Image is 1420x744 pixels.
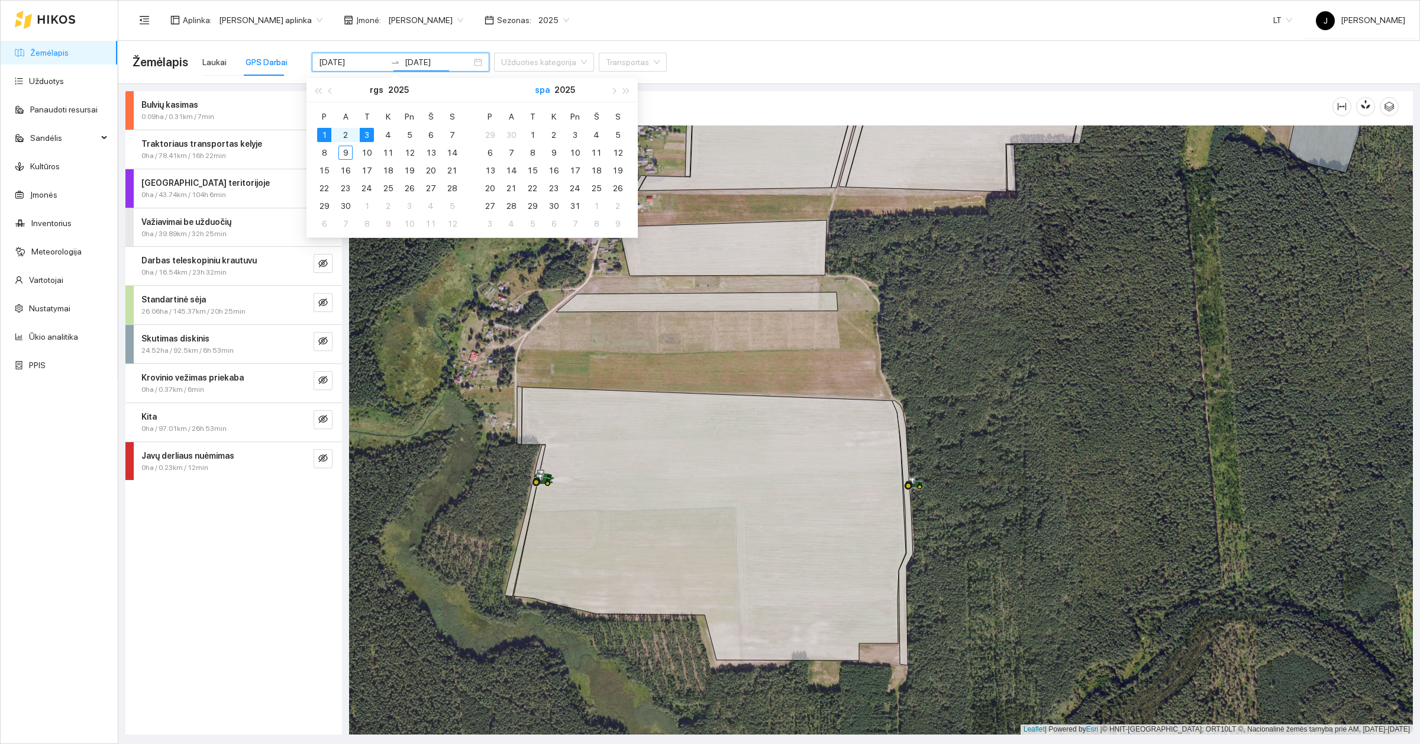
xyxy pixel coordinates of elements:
strong: [GEOGRAPHIC_DATA] teritorijoje [141,178,270,188]
td: 2025-10-15 [522,162,543,179]
th: S [441,107,463,126]
td: 2025-10-26 [607,179,628,197]
div: 14 [504,163,518,178]
span: menu-fold [139,15,150,25]
button: spa [535,78,550,102]
button: eye-invisible [314,371,333,390]
div: 6 [483,146,497,160]
td: 2025-09-29 [314,197,335,215]
span: swap-right [390,57,400,67]
div: 3 [568,128,582,142]
div: Bulvių kasimas0.09ha / 0.31km / 7mineye-invisible [125,91,342,130]
th: Pn [399,107,420,126]
strong: Darbas teleskopiniu krautuvu [141,256,257,265]
td: 2025-10-19 [607,162,628,179]
td: 2025-09-01 [314,126,335,144]
td: 2025-10-03 [564,126,586,144]
td: 2025-10-14 [501,162,522,179]
td: 2025-10-05 [441,197,463,215]
td: 2025-09-05 [399,126,420,144]
td: 2025-10-04 [420,197,441,215]
div: 5 [445,199,459,213]
th: P [479,107,501,126]
strong: Kita [141,412,157,421]
button: 2025 [388,78,409,102]
td: 2025-09-16 [335,162,356,179]
div: 19 [402,163,417,178]
td: 2025-09-24 [356,179,377,197]
span: 0ha / 78.41km / 16h 22min [141,150,226,162]
div: 15 [317,163,331,178]
button: eye-invisible [314,254,333,273]
div: 21 [445,163,459,178]
a: Žemėlapis [30,48,69,57]
div: 17 [360,163,374,178]
div: 9 [611,217,625,231]
td: 2025-11-06 [543,215,564,233]
td: 2025-09-04 [377,126,399,144]
div: 1 [589,199,603,213]
div: | Powered by © HNIT-[GEOGRAPHIC_DATA]; ORT10LT ©, Nacionalinė žemės tarnyba prie AM, [DATE]-[DATE] [1021,724,1413,735]
div: 9 [547,146,561,160]
span: Jerzy Gvozdovič [388,11,463,29]
th: A [335,107,356,126]
td: 2025-10-06 [314,215,335,233]
span: 0ha / 39.89km / 32h 25min [141,228,227,240]
td: 2025-11-02 [607,197,628,215]
td: 2025-10-27 [479,197,501,215]
span: 26.06ha / 145.37km / 20h 25min [141,306,246,317]
td: 2025-10-24 [564,179,586,197]
span: eye-invisible [318,259,328,270]
td: 2025-09-11 [377,144,399,162]
div: 12 [402,146,417,160]
td: 2025-10-11 [420,215,441,233]
div: 5 [525,217,540,231]
td: 2025-09-26 [399,179,420,197]
td: 2025-11-07 [564,215,586,233]
td: 2025-10-06 [479,144,501,162]
td: 2025-10-09 [543,144,564,162]
td: 2025-09-30 [501,126,522,144]
a: Meteorologija [31,247,82,256]
div: 22 [317,181,331,195]
span: eye-invisible [318,414,328,426]
span: 24.52ha / 92.5km / 6h 53min [141,345,234,356]
th: Š [586,107,607,126]
div: 2 [547,128,561,142]
td: 2025-09-06 [420,126,441,144]
td: 2025-09-30 [335,197,356,215]
th: K [377,107,399,126]
span: | [1100,725,1102,733]
div: 16 [338,163,353,178]
th: T [522,107,543,126]
button: eye-invisible [314,332,333,351]
td: 2025-09-19 [399,162,420,179]
td: 2025-10-05 [607,126,628,144]
div: 2 [338,128,353,142]
div: 3 [483,217,497,231]
td: 2025-09-02 [335,126,356,144]
td: 2025-09-17 [356,162,377,179]
div: 9 [338,146,353,160]
td: 2025-10-02 [543,126,564,144]
div: 11 [381,146,395,160]
td: 2025-10-10 [564,144,586,162]
div: 8 [589,217,603,231]
div: 23 [338,181,353,195]
span: Sezonas : [497,14,531,27]
div: 3 [360,128,374,142]
span: J [1324,11,1328,30]
td: 2025-10-01 [356,197,377,215]
div: 4 [381,128,395,142]
div: Skutimas diskinis24.52ha / 92.5km / 6h 53mineye-invisible [125,325,342,363]
span: 0ha / 0.37km / 6min [141,384,204,395]
div: 10 [402,217,417,231]
span: eye-invisible [318,336,328,347]
div: 20 [424,163,438,178]
span: 0ha / 0.23km / 12min [141,462,208,474]
strong: Traktoriaus transportas kelyje [141,139,262,149]
a: Esri [1086,725,1099,733]
td: 2025-10-03 [399,197,420,215]
td: 2025-11-01 [586,197,607,215]
div: 9 [381,217,395,231]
